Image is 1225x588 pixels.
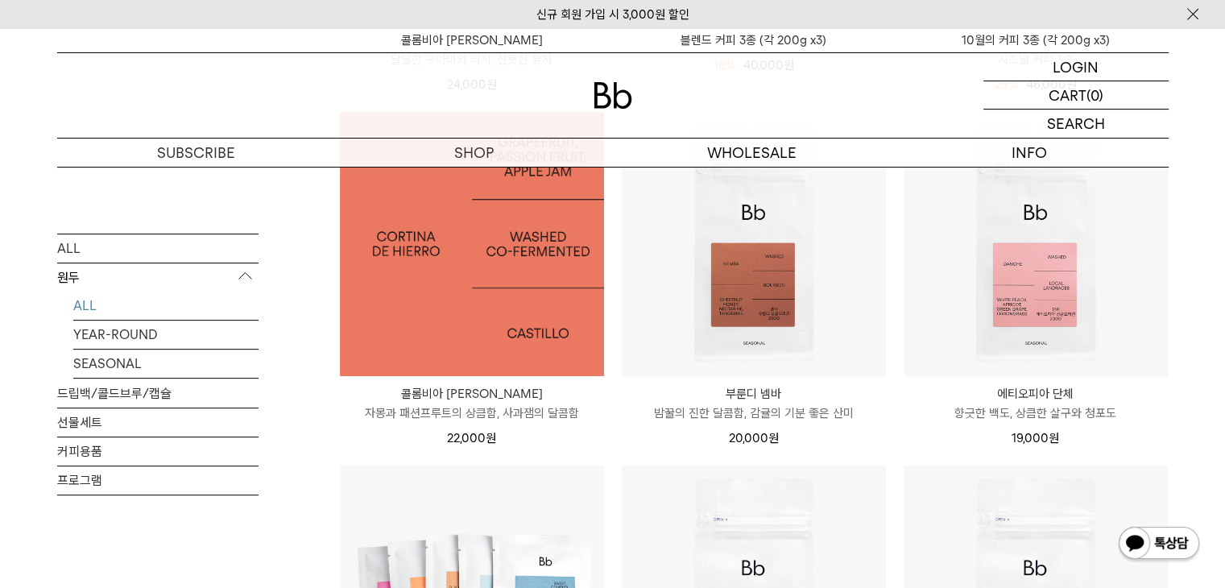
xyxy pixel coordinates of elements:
[622,384,886,404] p: 부룬디 넴바
[57,263,259,292] p: 원두
[1086,81,1103,109] p: (0)
[340,112,604,376] a: 콜롬비아 코르티나 데 예로
[335,139,613,167] a: SHOP
[904,404,1168,423] p: 향긋한 백도, 상큼한 살구와 청포도
[1117,525,1201,564] img: 카카오톡 채널 1:1 채팅 버튼
[622,404,886,423] p: 밤꿀의 진한 달콤함, 감귤의 기분 좋은 산미
[486,431,496,445] span: 원
[57,437,259,466] a: 커피용품
[729,431,779,445] span: 20,000
[340,384,604,404] p: 콜롬비아 [PERSON_NAME]
[613,139,891,167] p: WHOLESALE
[57,139,335,167] a: SUBSCRIBE
[891,139,1169,167] p: INFO
[1049,81,1086,109] p: CART
[622,112,886,376] img: 부룬디 넴바
[340,384,604,423] a: 콜롬비아 [PERSON_NAME] 자몽과 패션프루트의 상큼함, 사과잼의 달콤함
[622,384,886,423] a: 부룬디 넴바 밤꿀의 진한 달콤함, 감귤의 기분 좋은 산미
[73,321,259,349] a: YEAR-ROUND
[904,112,1168,376] img: 에티오피아 단체
[57,234,259,263] a: ALL
[340,404,604,423] p: 자몽과 패션프루트의 상큼함, 사과잼의 달콤함
[340,112,604,376] img: 1000000483_add2_060.jpg
[57,408,259,437] a: 선물세트
[447,431,496,445] span: 22,000
[57,379,259,408] a: 드립백/콜드브루/캡슐
[983,81,1169,110] a: CART (0)
[594,82,632,109] img: 로고
[73,350,259,378] a: SEASONAL
[904,384,1168,404] p: 에티오피아 단체
[1049,431,1059,445] span: 원
[57,466,259,495] a: 프로그램
[536,7,689,22] a: 신규 회원 가입 시 3,000원 할인
[904,384,1168,423] a: 에티오피아 단체 향긋한 백도, 상큼한 살구와 청포도
[1012,431,1059,445] span: 19,000
[768,431,779,445] span: 원
[1053,53,1099,81] p: LOGIN
[73,292,259,320] a: ALL
[983,53,1169,81] a: LOGIN
[1047,110,1105,138] p: SEARCH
